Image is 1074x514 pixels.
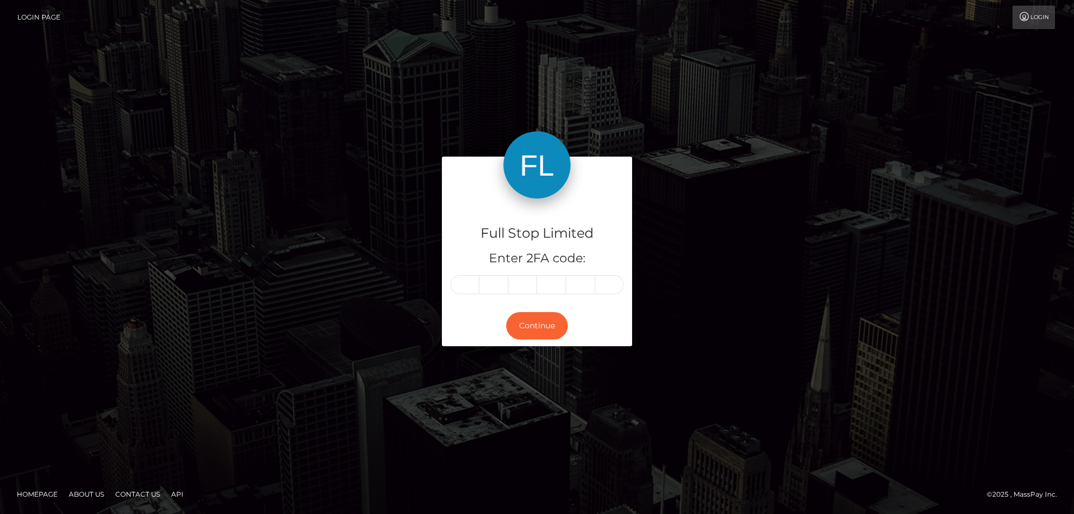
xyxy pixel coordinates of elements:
[506,312,568,339] button: Continue
[450,250,624,267] h5: Enter 2FA code:
[987,488,1066,501] div: © 2025 , MassPay Inc.
[12,485,62,503] a: Homepage
[450,224,624,243] h4: Full Stop Limited
[167,485,188,503] a: API
[17,6,60,29] a: Login Page
[1012,6,1055,29] a: Login
[64,485,109,503] a: About Us
[503,131,571,199] img: Full Stop Limited
[111,485,164,503] a: Contact Us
